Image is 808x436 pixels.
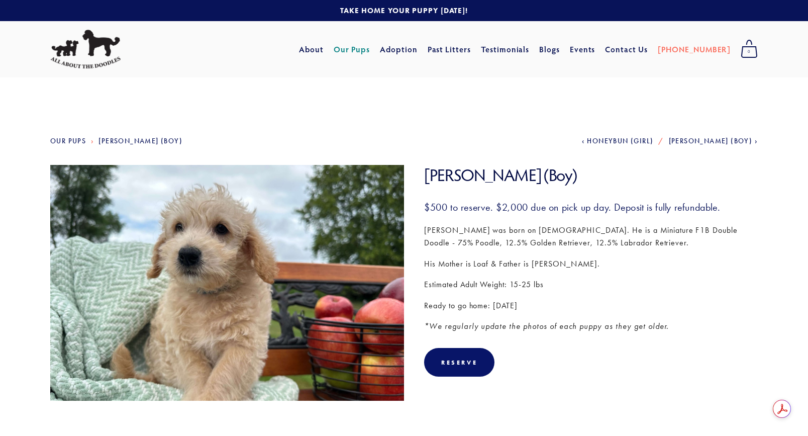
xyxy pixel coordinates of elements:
a: Testimonials [481,40,530,58]
a: About [299,40,324,58]
p: [PERSON_NAME] was born on [DEMOGRAPHIC_DATA]. He is a Miniature F1B Double Doodle - 75% Poodle, 1... [424,224,758,249]
a: Blogs [539,40,560,58]
a: Our Pups [50,137,86,145]
a: [PERSON_NAME] (Boy) [669,137,758,145]
a: [PHONE_NUMBER] [658,40,731,58]
a: Events [570,40,595,58]
a: Contact Us [605,40,648,58]
a: Honeybun (Girl) [582,137,654,145]
img: All About The Doodles [50,30,121,69]
p: Estimated Adult Weight: 15-25 lbs [424,278,758,291]
span: 0 [741,45,758,58]
a: [PERSON_NAME] (Boy) [98,137,182,145]
div: Reserve [424,348,494,377]
a: Our Pups [334,40,370,58]
div: Reserve [441,359,477,366]
a: Past Litters [428,44,471,54]
span: [PERSON_NAME] (Boy) [669,137,753,145]
h1: [PERSON_NAME] (Boy) [424,165,758,186]
p: Ready to go home: [DATE] [424,299,758,312]
span: Honeybun (Girl) [587,137,653,145]
a: 0 items in cart [736,37,763,62]
em: *We regularly update the photos of each puppy as they get older. [424,321,669,331]
img: Hayden 10.jpg [50,165,404,430]
h3: $500 to reserve. $2,000 due on pick up day. Deposit is fully refundable. [424,201,758,214]
a: Adoption [380,40,418,58]
p: His Mother is Loaf & Father is [PERSON_NAME]. [424,257,758,271]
